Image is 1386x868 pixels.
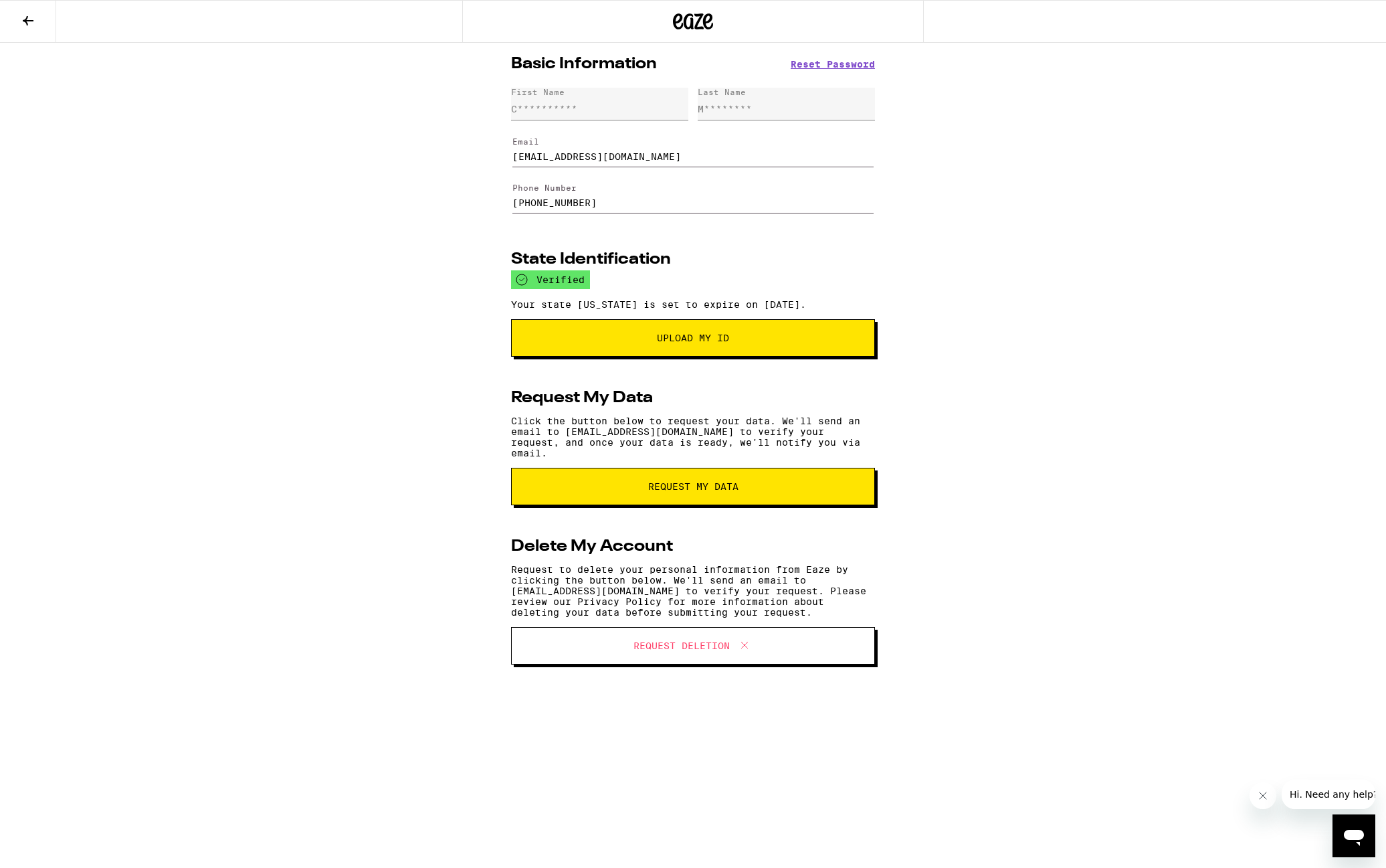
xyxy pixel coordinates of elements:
p: Click the button below to request your data. We'll send an email to [EMAIL_ADDRESS][DOMAIN_NAME] ... [511,416,875,458]
div: First Name [511,88,565,96]
span: Hi. Need any help? [8,9,96,20]
iframe: Close message [1250,782,1276,809]
span: Request Deletion [633,641,730,650]
h2: Delete My Account [511,539,673,555]
label: Phone Number [512,183,577,192]
p: Your state [US_STATE] is set to expire on [DATE]. [511,299,875,310]
button: Request Deletion [511,627,875,665]
button: request my data [511,468,875,505]
button: Reset Password [791,60,875,69]
div: Last Name [698,88,746,96]
iframe: Message from company [1282,780,1375,809]
iframe: Button to launch messaging window [1332,814,1375,857]
form: Edit Email Address [511,125,875,172]
h2: Request My Data [511,390,653,406]
h2: State Identification [511,252,671,268]
button: Upload My ID [511,319,875,357]
form: Edit Phone Number [511,172,875,219]
h2: Basic Information [511,56,657,72]
div: verified [511,270,590,289]
p: Request to delete your personal information from Eaze by clicking the button below. We'll send an... [511,564,875,618]
label: Email [512,137,539,146]
span: Upload My ID [657,333,729,343]
span: request my data [648,482,738,491]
